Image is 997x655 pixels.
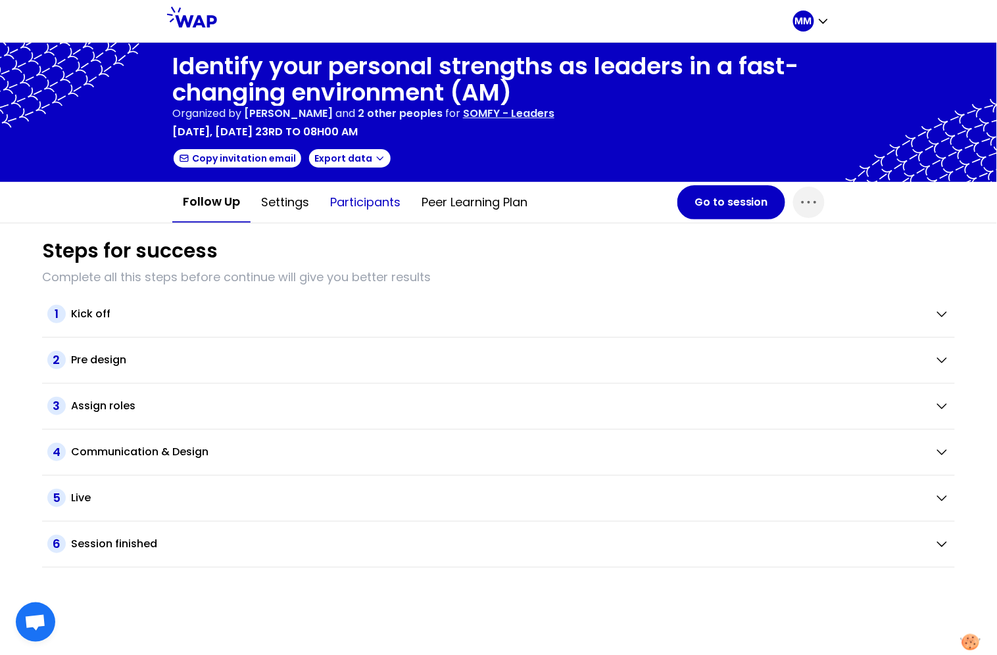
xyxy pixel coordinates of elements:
[42,239,218,263] h1: Steps for success
[172,53,825,106] h1: Identify your personal strengths as leaders in a fast-changing environment (AM)
[16,602,55,642] div: Ouvrir le chat
[71,490,91,506] h2: Live
[677,185,785,219] button: Go to session
[793,11,830,32] button: MM
[251,183,320,222] button: Settings
[47,443,950,461] button: 4Communication & Design
[358,106,443,121] span: 2 other peoples
[42,268,955,286] p: Complete all this steps before continue will give you better results
[47,535,950,553] button: 6Session finished
[47,397,66,415] span: 3
[463,106,554,122] p: SOMFY - Leaders
[172,148,303,169] button: Copy invitation email
[172,124,358,140] p: [DATE], [DATE] 23rd to 08h00 am
[47,305,66,323] span: 1
[47,489,66,507] span: 5
[320,183,411,222] button: Participants
[71,444,208,460] h2: Communication & Design
[795,14,812,28] p: MM
[411,183,538,222] button: Peer learning plan
[71,536,157,552] h2: Session finished
[47,351,950,369] button: 2Pre design
[172,182,251,223] button: Follow up
[445,106,460,122] p: for
[47,351,66,369] span: 2
[71,306,110,322] h2: Kick off
[47,535,66,553] span: 6
[71,352,126,368] h2: Pre design
[308,148,392,169] button: Export data
[71,398,135,414] h2: Assign roles
[47,443,66,461] span: 4
[244,106,333,121] span: [PERSON_NAME]
[47,489,950,507] button: 5Live
[172,106,241,122] p: Organized by
[244,106,443,122] p: and
[47,305,950,323] button: 1Kick off
[47,397,950,415] button: 3Assign roles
